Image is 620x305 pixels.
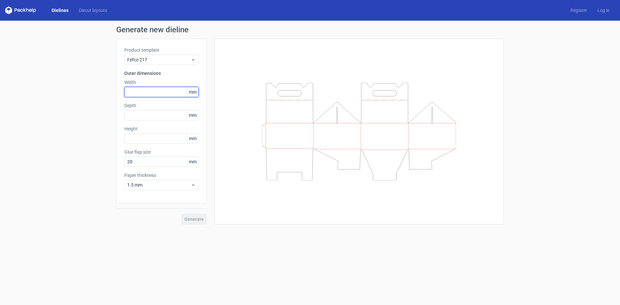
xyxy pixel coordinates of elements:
[124,102,199,109] label: Depth
[74,7,112,14] a: Diecut layouts
[127,56,191,63] span: Fefco 217
[116,26,504,34] h1: Generate new dieline
[124,172,199,178] label: Paper thickness
[592,7,615,14] a: Log in
[124,79,199,86] label: Width
[124,70,199,76] h3: Outer dimensions
[46,7,74,14] a: Dielines
[127,182,191,188] span: 1.5 mm
[187,110,198,120] span: mm
[124,47,199,53] label: Product template
[187,134,198,143] span: mm
[124,149,199,155] label: Glue flap size
[187,87,198,97] span: mm
[565,7,592,14] a: Register
[124,126,199,132] label: Height
[187,157,198,167] span: mm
